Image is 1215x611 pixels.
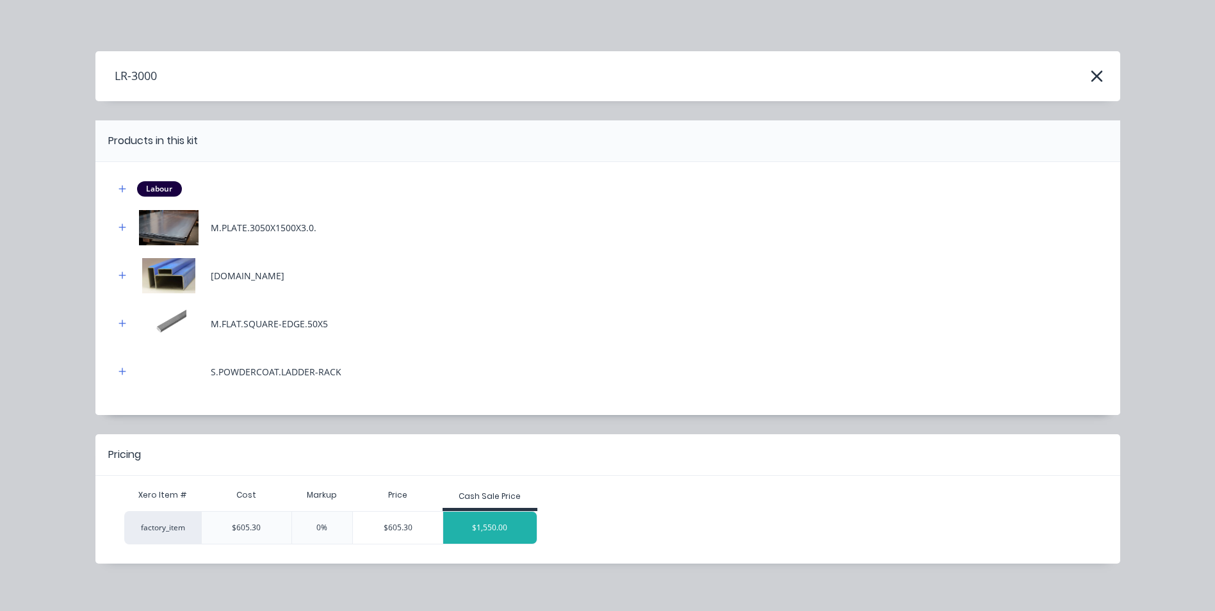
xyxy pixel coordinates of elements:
div: $605.30 [353,512,443,544]
div: Pricing [108,447,141,462]
div: M.FLAT.SQUARE-EDGE.50X5 [211,317,328,330]
div: 0% [291,511,353,544]
div: Labour [137,181,182,197]
div: M.PLATE.3050X1500X3.0. [211,221,316,234]
div: $1,550.00 [443,512,537,544]
div: Cash Sale Price [459,491,521,502]
div: S.POWDERCOAT.LADDER-RACK [211,365,341,379]
div: Markup [291,482,353,508]
div: [DOMAIN_NAME] [211,269,284,282]
img: M.RHS.40X40X2.BLUE [137,258,201,293]
div: Price [352,482,443,508]
div: $605.30 [201,511,291,544]
img: M.PLATE.3050X1500X3.0. [137,210,201,245]
h4: LR-3000 [95,64,157,88]
div: Products in this kit [108,133,198,149]
div: Xero Item # [124,482,201,508]
div: factory_item [124,511,201,544]
div: Cost [201,482,291,508]
img: M.FLAT.SQUARE-EDGE.50X5 [137,306,201,341]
